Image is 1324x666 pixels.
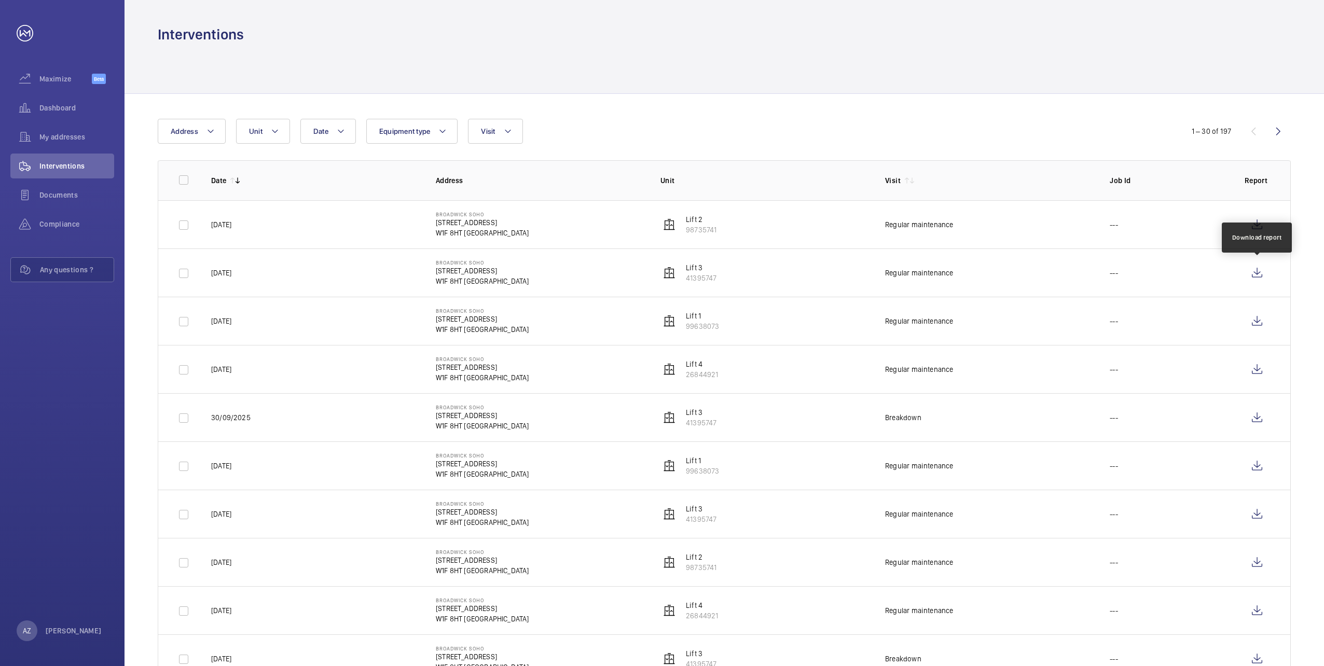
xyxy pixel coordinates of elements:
[1110,557,1118,567] p: ---
[211,654,231,664] p: [DATE]
[686,514,716,524] p: 41395747
[663,218,675,231] img: elevator.svg
[211,605,231,616] p: [DATE]
[211,509,231,519] p: [DATE]
[663,315,675,327] img: elevator.svg
[436,469,529,479] p: W1F 8HT [GEOGRAPHIC_DATA]
[481,127,495,135] span: Visit
[686,273,716,283] p: 41395747
[885,509,953,519] div: Regular maintenance
[1110,461,1118,471] p: ---
[23,626,31,636] p: AZ
[436,324,529,335] p: W1F 8HT [GEOGRAPHIC_DATA]
[436,614,529,624] p: W1F 8HT [GEOGRAPHIC_DATA]
[436,362,529,372] p: [STREET_ADDRESS]
[1110,605,1118,616] p: ---
[436,410,529,421] p: [STREET_ADDRESS]
[663,460,675,472] img: elevator.svg
[436,356,529,362] p: Broadwick Soho
[436,308,529,314] p: Broadwick Soho
[39,103,114,113] span: Dashboard
[885,557,953,567] div: Regular maintenance
[1110,219,1118,230] p: ---
[468,119,522,144] button: Visit
[686,407,716,418] p: Lift 3
[885,654,921,664] div: Breakdown
[686,262,716,273] p: Lift 3
[211,461,231,471] p: [DATE]
[885,316,953,326] div: Regular maintenance
[1110,364,1118,374] p: ---
[885,268,953,278] div: Regular maintenance
[39,161,114,171] span: Interventions
[211,268,231,278] p: [DATE]
[313,127,328,135] span: Date
[366,119,458,144] button: Equipment type
[1245,175,1270,186] p: Report
[436,459,529,469] p: [STREET_ADDRESS]
[436,217,529,228] p: [STREET_ADDRESS]
[40,265,114,275] span: Any questions ?
[236,119,290,144] button: Unit
[660,175,868,186] p: Unit
[158,25,244,44] h1: Interventions
[686,648,716,659] p: Lift 3
[436,314,529,324] p: [STREET_ADDRESS]
[686,311,719,321] p: Lift 1
[92,74,106,84] span: Beta
[885,461,953,471] div: Regular maintenance
[436,452,529,459] p: Broadwick Soho
[663,653,675,665] img: elevator.svg
[686,455,719,466] p: Lift 1
[686,225,716,235] p: 98735741
[1110,509,1118,519] p: ---
[686,418,716,428] p: 41395747
[686,214,716,225] p: Lift 2
[436,259,529,266] p: Broadwick Soho
[436,276,529,286] p: W1F 8HT [GEOGRAPHIC_DATA]
[211,219,231,230] p: [DATE]
[686,466,719,476] p: 99638073
[436,372,529,383] p: W1F 8HT [GEOGRAPHIC_DATA]
[436,228,529,238] p: W1F 8HT [GEOGRAPHIC_DATA]
[211,175,226,186] p: Date
[663,604,675,617] img: elevator.svg
[1232,233,1282,242] div: Download report
[1110,316,1118,326] p: ---
[249,127,263,135] span: Unit
[46,626,102,636] p: [PERSON_NAME]
[1110,654,1118,664] p: ---
[885,175,901,186] p: Visit
[436,421,529,431] p: W1F 8HT [GEOGRAPHIC_DATA]
[885,364,953,374] div: Regular maintenance
[1192,126,1231,136] div: 1 – 30 of 197
[663,556,675,568] img: elevator.svg
[663,267,675,279] img: elevator.svg
[39,219,114,229] span: Compliance
[436,603,529,614] p: [STREET_ADDRESS]
[436,555,529,565] p: [STREET_ADDRESS]
[686,552,716,562] p: Lift 2
[300,119,356,144] button: Date
[436,404,529,410] p: Broadwick Soho
[663,363,675,376] img: elevator.svg
[171,127,198,135] span: Address
[686,359,718,369] p: Lift 4
[686,562,716,573] p: 98735741
[39,132,114,142] span: My addresses
[436,651,529,662] p: [STREET_ADDRESS]
[686,369,718,380] p: 26844921
[436,597,529,603] p: Broadwick Soho
[1110,268,1118,278] p: ---
[686,504,716,514] p: Lift 3
[436,645,529,651] p: Broadwick Soho
[686,610,718,621] p: 26844921
[1110,412,1118,423] p: ---
[39,74,92,84] span: Maximize
[436,501,529,507] p: Broadwick Soho
[436,507,529,517] p: [STREET_ADDRESS]
[436,565,529,576] p: W1F 8HT [GEOGRAPHIC_DATA]
[211,316,231,326] p: [DATE]
[436,549,529,555] p: Broadwick Soho
[379,127,431,135] span: Equipment type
